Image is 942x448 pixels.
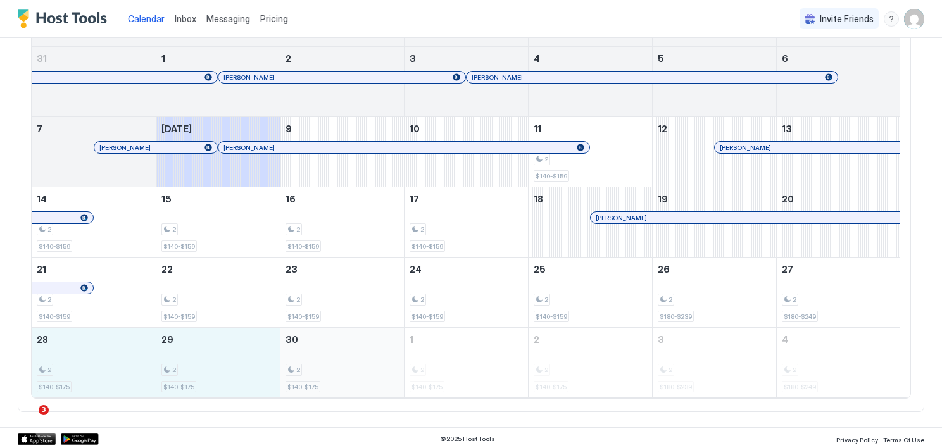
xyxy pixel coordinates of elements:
[776,47,900,117] td: September 6, 2025
[440,435,495,443] span: © 2025 Host Tools
[776,187,900,258] td: September 20, 2025
[32,328,156,398] td: September 28, 2025
[39,405,49,415] span: 3
[653,47,776,70] a: September 5, 2025
[529,328,652,351] a: October 2, 2025
[206,12,250,25] a: Messaging
[286,123,292,134] span: 9
[280,258,404,281] a: September 23, 2025
[782,264,793,275] span: 27
[223,73,460,82] div: [PERSON_NAME]
[658,194,668,204] span: 19
[280,328,404,398] td: September 30, 2025
[156,117,280,140] a: September 8, 2025
[653,117,776,140] a: September 12, 2025
[404,328,528,398] td: October 1, 2025
[529,187,652,211] a: September 18, 2025
[99,144,212,152] div: [PERSON_NAME]
[47,225,51,233] span: 2
[156,47,280,70] a: September 1, 2025
[172,366,176,374] span: 2
[206,13,250,24] span: Messaging
[280,47,404,70] a: September 2, 2025
[18,9,113,28] div: Host Tools Logo
[411,313,443,321] span: $140-$159
[156,187,280,211] a: September 15, 2025
[161,264,173,275] span: 22
[777,258,901,281] a: September 27, 2025
[286,264,298,275] span: 23
[529,47,652,70] a: September 4, 2025
[596,214,647,222] span: [PERSON_NAME]
[156,258,280,281] a: September 22, 2025
[536,313,567,321] span: $140-$159
[544,296,548,304] span: 2
[536,172,567,180] span: $140-$159
[163,313,195,321] span: $140-$159
[175,13,196,24] span: Inbox
[61,433,99,445] a: Google Play Store
[836,436,878,444] span: Privacy Policy
[776,258,900,328] td: September 27, 2025
[410,194,419,204] span: 17
[528,258,652,328] td: September 25, 2025
[405,117,528,140] a: September 10, 2025
[652,187,776,258] td: September 19, 2025
[658,53,664,64] span: 5
[534,334,539,345] span: 2
[287,313,319,321] span: $140-$159
[652,328,776,398] td: October 3, 2025
[280,117,404,140] a: September 9, 2025
[161,194,172,204] span: 15
[39,383,70,391] span: $140-$175
[777,187,901,211] a: September 20, 2025
[286,334,298,345] span: 30
[776,328,900,398] td: October 4, 2025
[37,264,46,275] span: 21
[172,225,176,233] span: 2
[32,258,156,281] a: September 21, 2025
[658,264,670,275] span: 26
[420,225,424,233] span: 2
[411,242,443,251] span: $140-$159
[37,334,48,345] span: 28
[776,117,900,187] td: September 13, 2025
[404,47,528,117] td: September 3, 2025
[156,47,280,117] td: September 1, 2025
[782,194,794,204] span: 20
[280,47,404,117] td: September 2, 2025
[410,334,413,345] span: 1
[163,383,194,391] span: $140-$175
[163,242,195,251] span: $140-$159
[13,405,43,435] iframe: Intercom live chat
[472,73,832,82] div: [PERSON_NAME]
[782,123,792,134] span: 13
[720,144,895,152] div: [PERSON_NAME]
[883,432,924,445] a: Terms Of Use
[32,258,156,328] td: September 21, 2025
[529,117,652,140] a: September 11, 2025
[286,194,296,204] span: 16
[280,187,404,258] td: September 16, 2025
[32,187,156,211] a: September 14, 2025
[528,328,652,398] td: October 2, 2025
[223,144,584,152] div: [PERSON_NAME]
[883,436,924,444] span: Terms Of Use
[405,47,528,70] a: September 3, 2025
[32,187,156,258] td: September 14, 2025
[39,242,70,251] span: $140-$159
[296,225,300,233] span: 2
[128,12,165,25] a: Calendar
[884,11,899,27] div: menu
[777,328,901,351] a: October 4, 2025
[405,328,528,351] a: October 1, 2025
[32,47,156,117] td: August 31, 2025
[404,117,528,187] td: September 10, 2025
[793,296,796,304] span: 2
[280,187,404,211] a: September 16, 2025
[410,53,416,64] span: 3
[296,296,300,304] span: 2
[658,334,664,345] span: 3
[37,194,47,204] span: 14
